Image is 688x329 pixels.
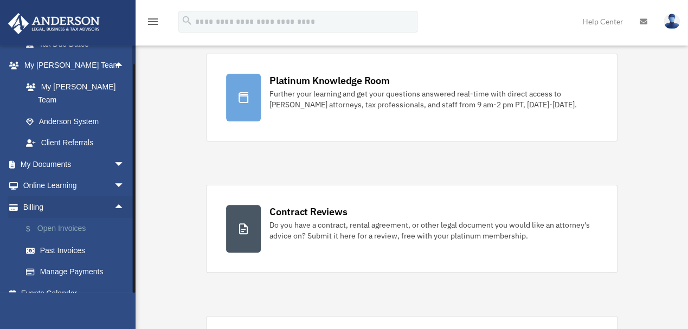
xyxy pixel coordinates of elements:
[181,15,193,27] i: search
[8,196,141,218] a: Billingarrow_drop_up
[15,240,141,261] a: Past Invoices
[8,282,141,304] a: Events Calendar
[8,55,141,76] a: My [PERSON_NAME] Teamarrow_drop_up
[32,222,37,236] span: $
[114,196,136,218] span: arrow_drop_up
[146,15,159,28] i: menu
[114,175,136,197] span: arrow_drop_down
[269,74,390,87] div: Platinum Knowledge Room
[15,218,141,240] a: $Open Invoices
[206,185,618,273] a: Contract Reviews Do you have a contract, rental agreement, or other legal document you would like...
[8,175,141,197] a: Online Learningarrow_drop_down
[5,13,103,34] img: Anderson Advisors Platinum Portal
[269,88,597,110] div: Further your learning and get your questions answered real-time with direct access to [PERSON_NAM...
[15,132,141,154] a: Client Referrals
[15,76,141,111] a: My [PERSON_NAME] Team
[269,205,347,218] div: Contract Reviews
[114,55,136,77] span: arrow_drop_up
[269,220,597,241] div: Do you have a contract, rental agreement, or other legal document you would like an attorney's ad...
[114,153,136,176] span: arrow_drop_down
[15,111,141,132] a: Anderson System
[664,14,680,29] img: User Pic
[206,54,618,141] a: Platinum Knowledge Room Further your learning and get your questions answered real-time with dire...
[15,261,141,283] a: Manage Payments
[146,19,159,28] a: menu
[8,153,141,175] a: My Documentsarrow_drop_down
